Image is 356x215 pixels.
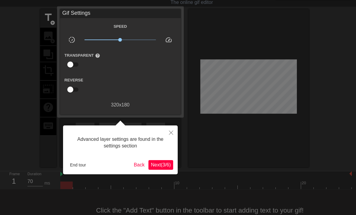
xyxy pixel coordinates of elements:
[132,160,147,170] button: Back
[68,130,173,156] div: Advanced layer settings are found in the settings section
[151,162,171,167] span: Next ( 3 / 6 )
[68,160,88,169] button: End tour
[148,160,173,170] button: Next
[164,125,178,139] button: Close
